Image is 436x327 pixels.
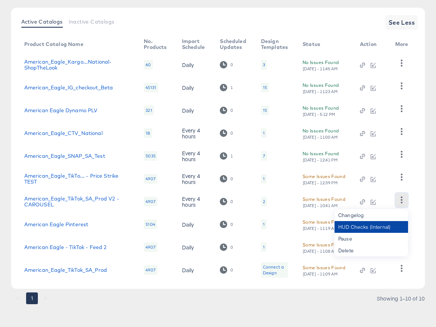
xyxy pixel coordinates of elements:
div: 7 [261,151,267,161]
div: 5035 [144,151,157,161]
div: 7 [263,153,265,159]
div: Product Catalog Name [24,41,83,47]
nav: pagination navigation [11,292,53,304]
div: Delete [335,245,408,256]
div: [DATE] - 11:19 AM [303,226,338,231]
div: 1 [261,128,267,138]
div: 1 [263,244,265,250]
th: Action [354,36,389,53]
div: 0 [220,266,233,273]
div: Some Issues Found [303,195,345,203]
button: Some Issues Found[DATE] - 12:39 PM [303,173,345,185]
div: 18 [144,128,152,138]
div: Connect a Design [261,262,288,278]
div: Connect a Design [263,264,286,276]
div: 0 [230,222,233,227]
div: Pause [335,233,408,245]
div: 4907 [144,265,157,275]
div: [DATE] - 10:41 AM [303,203,338,208]
td: Daily [176,53,214,76]
div: 4907 [144,197,157,206]
a: American Eagle Dynamo PLV [24,107,98,113]
td: Every 4 hours [176,167,214,190]
div: 321 [144,106,154,115]
td: Daily [176,213,214,236]
div: Design Templates [261,38,288,50]
div: 0 [220,129,233,136]
td: Every 4 hours [176,122,214,145]
div: 3 [261,60,267,70]
div: 2 [263,199,265,205]
div: 0 [230,131,233,136]
div: 1 [261,242,267,252]
th: Status [297,36,354,53]
div: 1 [220,152,233,159]
th: More [389,36,417,53]
div: 4907 [144,174,157,184]
div: Showing 1–10 of 10 [376,296,425,301]
td: Daily [176,259,214,281]
a: American_Eagle_TikTok_SA_Prod [24,267,107,273]
div: Some Issues Found [303,218,345,226]
button: Some Issues Found[DATE] - 11:08 AM [303,241,345,254]
div: 0 [230,62,233,67]
div: No. Products [144,38,167,50]
div: 1 [261,174,267,184]
span: See Less [389,17,415,28]
button: Some Issues Found[DATE] - 10:41 AM [303,195,345,208]
div: 0 [230,176,233,181]
div: 1 [263,130,265,136]
div: Scheduled Updates [220,38,246,50]
div: 60 [144,60,153,70]
div: Changelog [335,209,408,221]
div: 15 [263,85,267,90]
div: 0 [220,198,233,205]
div: 15 [261,106,269,115]
div: 15 [263,107,267,113]
div: [DATE] - 11:09 AM [303,271,338,277]
div: 5104 [144,220,157,229]
td: Every 4 hours [176,145,214,167]
div: 0 [230,108,233,113]
td: Daily [176,99,214,122]
div: 1 [230,153,233,159]
div: Some Issues Found [303,173,345,180]
div: 1 [220,84,233,91]
a: American Eagle Pinterest [24,221,89,227]
div: 0 [220,244,233,250]
div: 0 [220,175,233,182]
div: Some Issues Found [303,241,345,249]
div: Some Issues Found [303,264,345,271]
div: 0 [220,221,233,228]
a: American Eagle - TikTok - Feed 2 [24,244,107,250]
a: American_Eagle_IG_checkout_Beta [24,85,113,90]
div: 1 [230,85,233,90]
div: 0 [220,61,233,68]
div: 0 [230,199,233,204]
span: Inactive Catalogs [69,19,115,25]
td: Every 4 hours [176,190,214,213]
a: American_Eagle_SNAP_SA_Test [24,153,105,159]
button: Some Issues Found[DATE] - 11:19 AM [303,218,345,231]
button: Some Issues Found[DATE] - 11:09 AM [303,264,345,277]
div: 1 [261,220,267,229]
div: 1 [263,176,265,182]
div: 0 [230,245,233,250]
div: 1 [263,221,265,227]
button: page 1 [26,292,38,304]
a: American_Eagle_TikTok_SA_Prod V2 - CAROUSEL [24,196,129,207]
a: American_Eagle_CTV_National [24,130,103,136]
div: 3 [263,62,265,68]
a: American_Eagle_TikTo... - Price Strike TEST [24,173,129,185]
div: 0 [230,267,233,273]
div: [DATE] - 11:08 AM [303,249,338,254]
a: American_Eagle_Kargo...National-ShopTheLook [24,59,129,71]
span: Active Catalogs [21,19,63,25]
div: HUD Checks (Internal) [335,221,408,233]
div: 2 [261,197,267,206]
td: Daily [176,236,214,259]
div: 0 [220,107,233,114]
div: 4907 [144,242,157,252]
